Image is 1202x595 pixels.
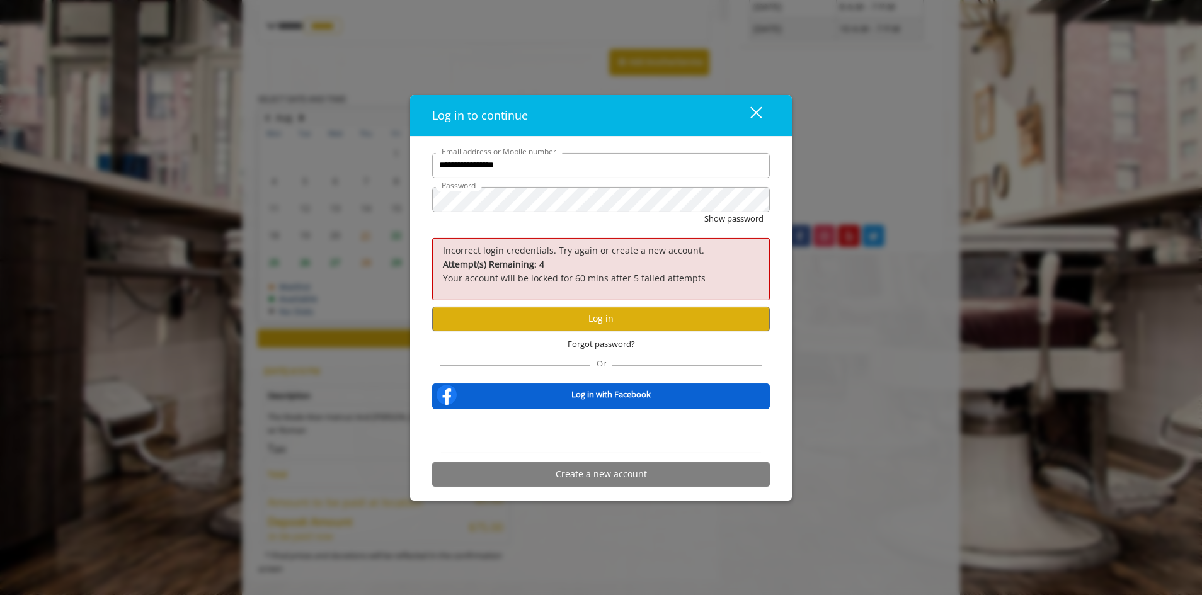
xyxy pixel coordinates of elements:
[736,106,761,125] div: close dialog
[432,307,770,331] button: Log in
[443,244,704,256] span: Incorrect login credentials. Try again or create a new account.
[432,153,770,178] input: Email address or Mobile number
[571,388,651,401] b: Log in with Facebook
[435,179,482,191] label: Password
[568,337,635,351] span: Forgot password?
[537,417,665,445] iframe: Sign in with Google Button
[435,145,563,157] label: Email address or Mobile number
[432,187,770,212] input: Password
[434,382,459,407] img: facebook-logo
[727,103,770,128] button: close dialog
[443,258,544,270] b: Attempt(s) Remaining: 4
[704,212,764,225] button: Show password
[443,258,759,286] p: Your account will be locked for 60 mins after 5 failed attempts
[432,462,770,487] button: Create a new account
[590,358,612,369] span: Or
[432,108,528,123] span: Log in to continue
